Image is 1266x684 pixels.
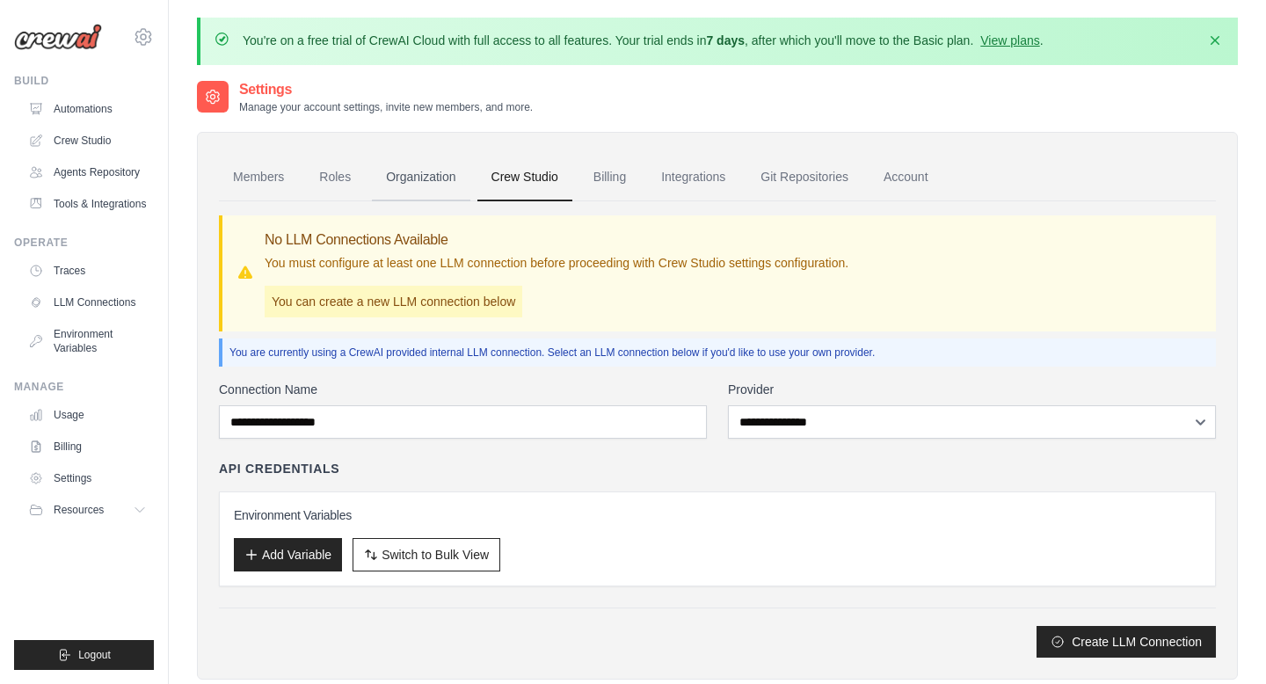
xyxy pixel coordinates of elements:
[728,381,1216,398] label: Provider
[239,79,533,100] h2: Settings
[54,503,104,517] span: Resources
[14,380,154,394] div: Manage
[21,496,154,524] button: Resources
[21,95,154,123] a: Automations
[21,127,154,155] a: Crew Studio
[219,381,707,398] label: Connection Name
[14,640,154,670] button: Logout
[746,154,862,201] a: Git Repositories
[1178,600,1266,684] iframe: Chat Widget
[265,229,848,251] h3: No LLM Connections Available
[14,24,102,50] img: Logo
[14,74,154,88] div: Build
[234,538,342,571] button: Add Variable
[706,33,745,47] strong: 7 days
[980,33,1039,47] a: View plans
[234,506,1201,524] h3: Environment Variables
[219,154,298,201] a: Members
[229,346,1209,360] p: You are currently using a CrewAI provided internal LLM connection. Select an LLM connection below...
[21,158,154,186] a: Agents Repository
[14,236,154,250] div: Operate
[239,100,533,114] p: Manage your account settings, invite new members, and more.
[21,288,154,317] a: LLM Connections
[305,154,365,201] a: Roles
[21,401,154,429] a: Usage
[21,433,154,461] a: Billing
[21,257,154,285] a: Traces
[78,648,111,662] span: Logout
[647,154,739,201] a: Integrations
[243,32,1044,49] p: You're on a free trial of CrewAI Cloud with full access to all features. Your trial ends in , aft...
[372,154,469,201] a: Organization
[21,464,154,492] a: Settings
[353,538,500,571] button: Switch to Bulk View
[382,546,489,564] span: Switch to Bulk View
[21,190,154,218] a: Tools & Integrations
[265,254,848,272] p: You must configure at least one LLM connection before proceeding with Crew Studio settings config...
[21,320,154,362] a: Environment Variables
[869,154,942,201] a: Account
[477,154,572,201] a: Crew Studio
[579,154,640,201] a: Billing
[219,460,339,477] h4: API Credentials
[265,286,522,317] p: You can create a new LLM connection below
[1037,626,1216,658] button: Create LLM Connection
